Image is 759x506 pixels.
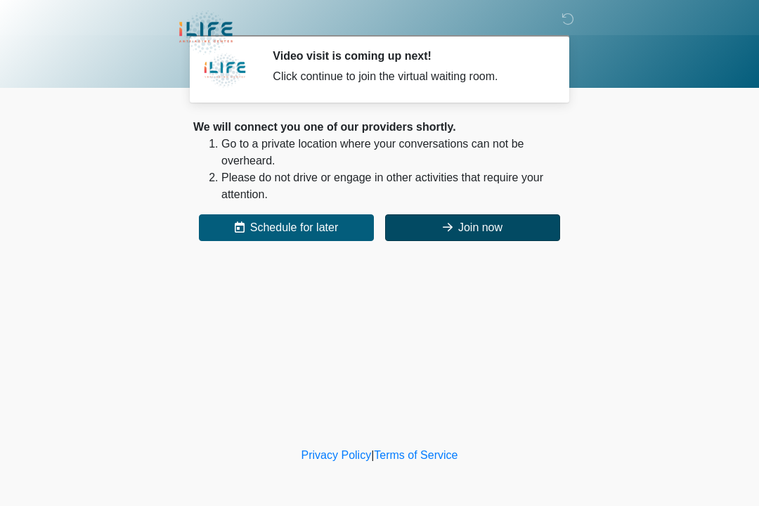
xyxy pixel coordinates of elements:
a: Terms of Service [374,449,458,461]
li: Go to a private location where your conversations can not be overheard. [221,136,566,169]
div: Click continue to join the virtual waiting room. [273,68,545,85]
div: We will connect you one of our providers shortly. [193,119,566,136]
img: iLIFE Anti-Aging Center Logo [179,11,233,55]
a: Privacy Policy [301,449,372,461]
li: Please do not drive or engage in other activities that require your attention. [221,169,566,203]
button: Join now [385,214,560,241]
a: | [371,449,374,461]
img: Agent Avatar [204,49,246,91]
button: Schedule for later [199,214,374,241]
